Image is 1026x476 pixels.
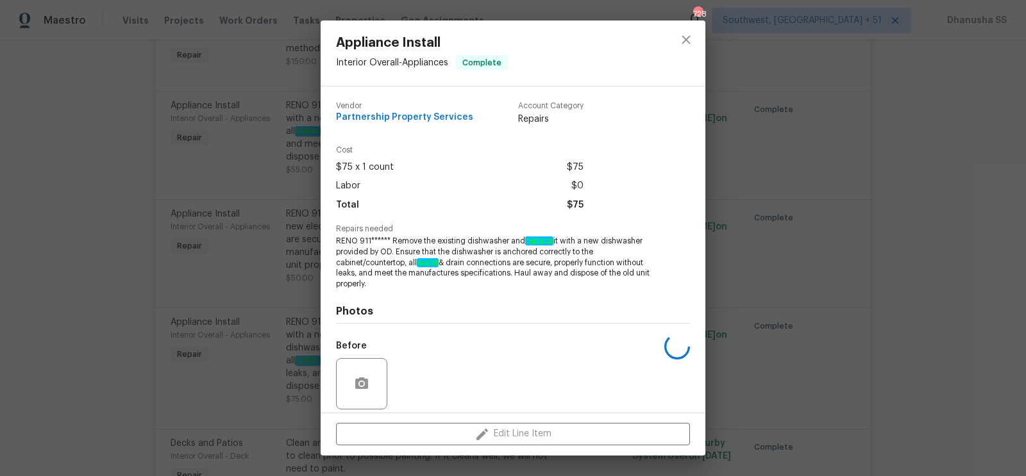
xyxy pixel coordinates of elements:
span: Partnership Property Services [336,113,473,122]
span: $75 [567,158,584,177]
button: close [671,24,702,55]
span: $75 [567,196,584,215]
span: Account Category [518,102,584,110]
span: Appliance Install [336,36,508,50]
em: water [417,258,439,267]
span: $75 x 1 count [336,158,394,177]
span: Complete [457,56,507,69]
span: Total [336,196,359,215]
span: Interior Overall - Appliances [336,58,448,67]
div: 728 [693,8,702,21]
span: Repairs needed [336,225,690,233]
em: replace [525,236,553,245]
h5: Before [336,341,367,350]
span: Cost [336,146,584,154]
h4: Photos [336,305,690,318]
span: Labor [336,177,360,195]
span: $0 [571,177,584,195]
span: Vendor [336,102,473,110]
span: RENO 911****** Remove the existing dishwasher and it with a new dishwasher provided by OD. Ensure... [336,236,655,290]
span: Repairs [518,113,584,126]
